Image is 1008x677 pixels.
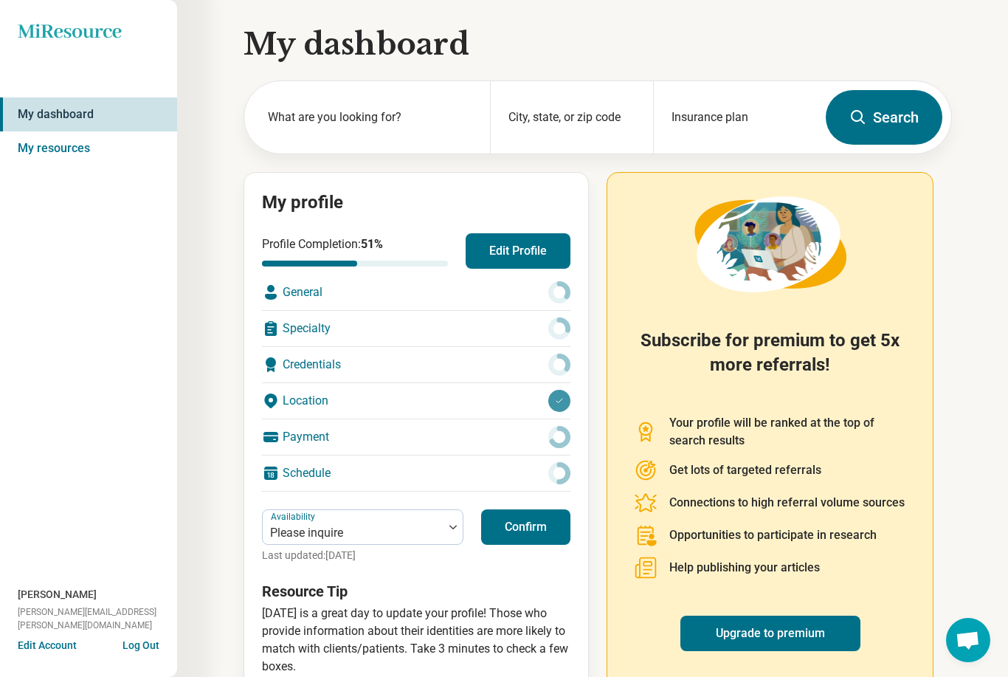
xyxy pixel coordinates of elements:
[268,109,472,126] label: What are you looking for?
[262,311,570,346] div: Specialty
[262,419,570,455] div: Payment
[946,618,990,662] a: Open chat
[481,509,570,545] button: Confirm
[669,414,906,450] p: Your profile will be ranked at the top of search results
[669,461,821,479] p: Get lots of targeted referrals
[262,548,463,563] p: Last updated: [DATE]
[466,233,570,269] button: Edit Profile
[262,190,570,216] h2: My profile
[262,581,570,602] h3: Resource Tip
[18,638,77,653] button: Edit Account
[122,638,159,650] button: Log Out
[669,526,877,544] p: Opportunities to participate in research
[634,329,906,396] h2: Subscribe for premium to get 5x more referrals!
[18,587,97,602] span: [PERSON_NAME]
[669,494,905,512] p: Connections to high referral volume sources
[262,456,570,491] div: Schedule
[262,347,570,382] div: Credentials
[669,559,820,577] p: Help publishing your articles
[262,236,448,267] div: Profile Completion:
[826,90,942,145] button: Search
[262,275,570,310] div: General
[361,237,383,251] span: 51 %
[18,605,177,632] span: [PERSON_NAME][EMAIL_ADDRESS][PERSON_NAME][DOMAIN_NAME]
[680,616,860,651] a: Upgrade to premium
[262,605,570,676] p: [DATE] is a great day to update your profile! Those who provide information about their identitie...
[244,24,952,65] h1: My dashboard
[262,383,570,419] div: Location
[271,512,318,522] label: Availability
